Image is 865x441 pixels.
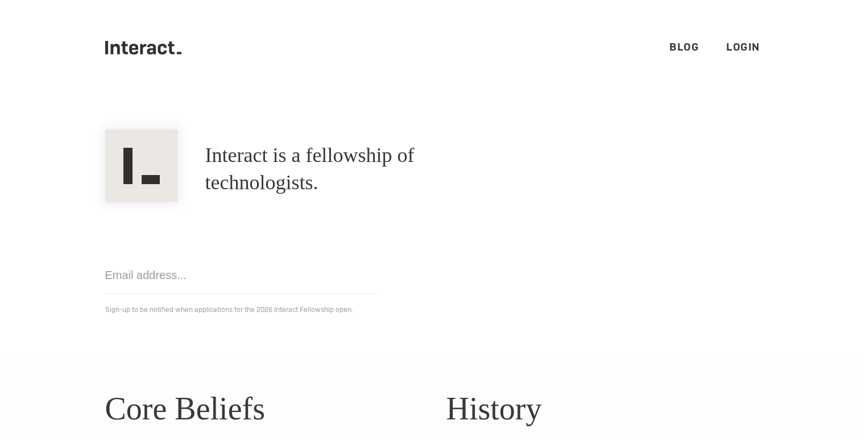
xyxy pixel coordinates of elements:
[105,385,419,432] h2: Core Beliefs
[105,130,178,202] img: Interact Logo
[105,257,378,294] input: Email address...
[205,142,512,197] h1: Interact is a fellowship of technologists.
[446,385,760,432] h2: History
[669,40,699,53] a: Blog
[105,303,760,317] p: Sign-up to be notified when applications for the 2026 Interact Fellowship open.
[726,40,760,53] a: Login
